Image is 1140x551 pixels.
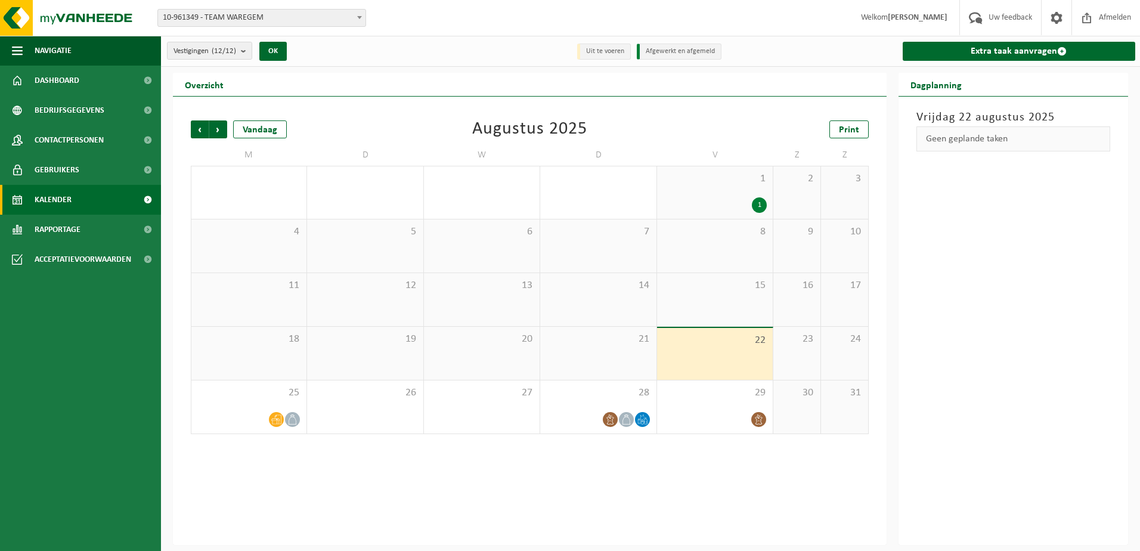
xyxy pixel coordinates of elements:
[821,144,869,166] td: Z
[839,125,859,135] span: Print
[779,172,814,185] span: 2
[663,225,767,239] span: 8
[430,279,534,292] span: 13
[191,120,209,138] span: Vorige
[424,144,540,166] td: W
[472,120,587,138] div: Augustus 2025
[888,13,947,22] strong: [PERSON_NAME]
[259,42,287,61] button: OK
[827,333,862,346] span: 24
[35,185,72,215] span: Kalender
[197,333,301,346] span: 18
[233,120,287,138] div: Vandaag
[899,73,974,96] h2: Dagplanning
[827,386,862,400] span: 31
[430,333,534,346] span: 20
[637,44,721,60] li: Afgewerkt en afgemeld
[35,244,131,274] span: Acceptatievoorwaarden
[546,225,650,239] span: 7
[663,172,767,185] span: 1
[35,215,80,244] span: Rapportage
[35,36,72,66] span: Navigatie
[307,144,423,166] td: D
[546,386,650,400] span: 28
[779,386,814,400] span: 30
[430,225,534,239] span: 6
[313,279,417,292] span: 12
[916,109,1111,126] h3: Vrijdag 22 augustus 2025
[827,279,862,292] span: 17
[827,225,862,239] span: 10
[167,42,252,60] button: Vestigingen(12/12)
[158,10,365,26] span: 10-961349 - TEAM WAREGEM
[313,225,417,239] span: 5
[313,386,417,400] span: 26
[829,120,869,138] a: Print
[546,333,650,346] span: 21
[197,225,301,239] span: 4
[752,197,767,213] div: 1
[35,125,104,155] span: Contactpersonen
[212,47,236,55] count: (12/12)
[540,144,656,166] td: D
[191,144,307,166] td: M
[903,42,1136,61] a: Extra taak aanvragen
[577,44,631,60] li: Uit te voeren
[779,225,814,239] span: 9
[157,9,366,27] span: 10-961349 - TEAM WAREGEM
[313,333,417,346] span: 19
[779,333,814,346] span: 23
[35,95,104,125] span: Bedrijfsgegevens
[657,144,773,166] td: V
[663,386,767,400] span: 29
[174,42,236,60] span: Vestigingen
[173,73,236,96] h2: Overzicht
[197,279,301,292] span: 11
[779,279,814,292] span: 16
[546,279,650,292] span: 14
[209,120,227,138] span: Volgende
[197,386,301,400] span: 25
[916,126,1111,151] div: Geen geplande taken
[663,334,767,347] span: 22
[773,144,821,166] td: Z
[430,386,534,400] span: 27
[35,66,79,95] span: Dashboard
[663,279,767,292] span: 15
[827,172,862,185] span: 3
[35,155,79,185] span: Gebruikers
